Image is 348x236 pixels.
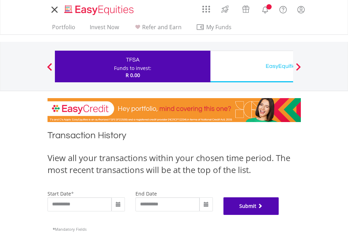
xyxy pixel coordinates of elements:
[87,24,122,34] a: Invest Now
[256,2,274,16] a: Notifications
[59,55,206,65] div: TFSA
[49,24,78,34] a: Portfolio
[196,23,242,32] span: My Funds
[198,2,215,13] a: AppsGrid
[48,98,301,122] img: EasyCredit Promotion Banner
[43,66,57,74] button: Previous
[135,190,157,197] label: end date
[240,4,252,15] img: vouchers-v2.svg
[219,4,231,15] img: thrive-v2.svg
[48,190,71,197] label: start date
[53,227,87,232] span: Mandatory Fields
[235,2,256,15] a: Vouchers
[114,65,151,72] div: Funds to invest:
[126,72,140,78] span: R 0.00
[291,66,305,74] button: Next
[274,2,292,16] a: FAQ's and Support
[131,24,184,34] a: Refer and Earn
[142,23,182,31] span: Refer and Earn
[62,2,137,16] a: Home page
[202,5,210,13] img: grid-menu-icon.svg
[48,152,301,176] div: View all your transactions within your chosen time period. The most recent transactions will be a...
[63,4,137,16] img: EasyEquities_Logo.png
[48,129,301,145] h1: Transaction History
[292,2,310,17] a: My Profile
[223,197,279,215] button: Submit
